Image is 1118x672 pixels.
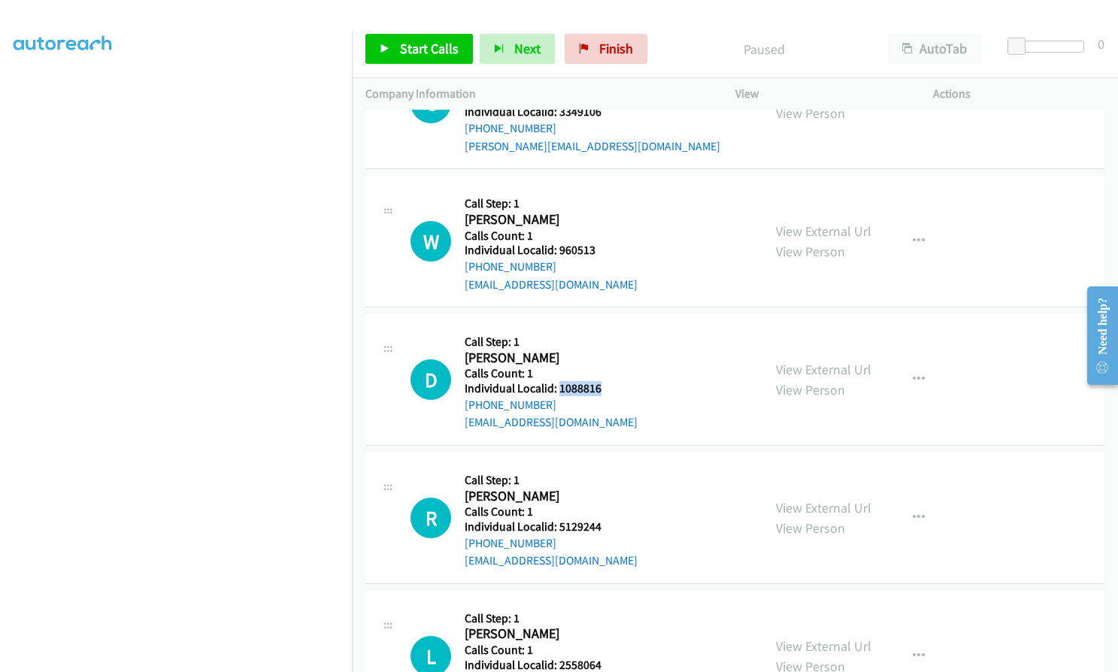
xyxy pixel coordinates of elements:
[565,34,647,64] a: Finish
[465,488,618,505] h2: [PERSON_NAME]
[465,229,638,244] h5: Calls Count: 1
[465,104,720,120] h5: Individual Localid: 3349106
[411,498,451,538] h1: R
[776,381,845,398] a: View Person
[776,222,871,240] a: View External Url
[735,85,907,103] p: View
[933,85,1104,103] p: Actions
[776,104,845,122] a: View Person
[465,643,638,658] h5: Calls Count: 1
[888,34,981,64] button: AutoTab
[365,34,473,64] a: Start Calls
[776,361,871,378] a: View External Url
[465,398,556,412] a: [PHONE_NUMBER]
[514,40,541,57] span: Next
[465,121,556,135] a: [PHONE_NUMBER]
[465,277,638,292] a: [EMAIL_ADDRESS][DOMAIN_NAME]
[776,519,845,537] a: View Person
[465,196,638,211] h5: Call Step: 1
[465,381,638,396] h5: Individual Localid: 1088816
[465,334,638,350] h5: Call Step: 1
[465,473,638,488] h5: Call Step: 1
[465,243,638,258] h5: Individual Localid: 960513
[411,359,451,400] h1: D
[465,625,618,643] h2: [PERSON_NAME]
[776,243,845,260] a: View Person
[1015,41,1084,53] div: Delay between calls (in seconds)
[465,536,556,550] a: [PHONE_NUMBER]
[668,39,861,59] p: Paused
[776,637,871,655] a: View External Url
[465,211,618,229] h2: [PERSON_NAME]
[776,499,871,516] a: View External Url
[465,611,638,626] h5: Call Step: 1
[465,139,720,153] a: [PERSON_NAME][EMAIL_ADDRESS][DOMAIN_NAME]
[465,350,618,367] h2: [PERSON_NAME]
[1074,276,1118,395] iframe: Resource Center
[465,366,638,381] h5: Calls Count: 1
[480,34,555,64] button: Next
[465,553,638,568] a: [EMAIL_ADDRESS][DOMAIN_NAME]
[465,519,638,534] h5: Individual Localid: 5129244
[365,85,708,103] p: Company Information
[465,415,638,429] a: [EMAIL_ADDRESS][DOMAIN_NAME]
[465,259,556,274] a: [PHONE_NUMBER]
[1098,34,1104,54] div: 0
[465,504,638,519] h5: Calls Count: 1
[411,221,451,262] h1: W
[400,40,459,57] span: Start Calls
[599,40,633,57] span: Finish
